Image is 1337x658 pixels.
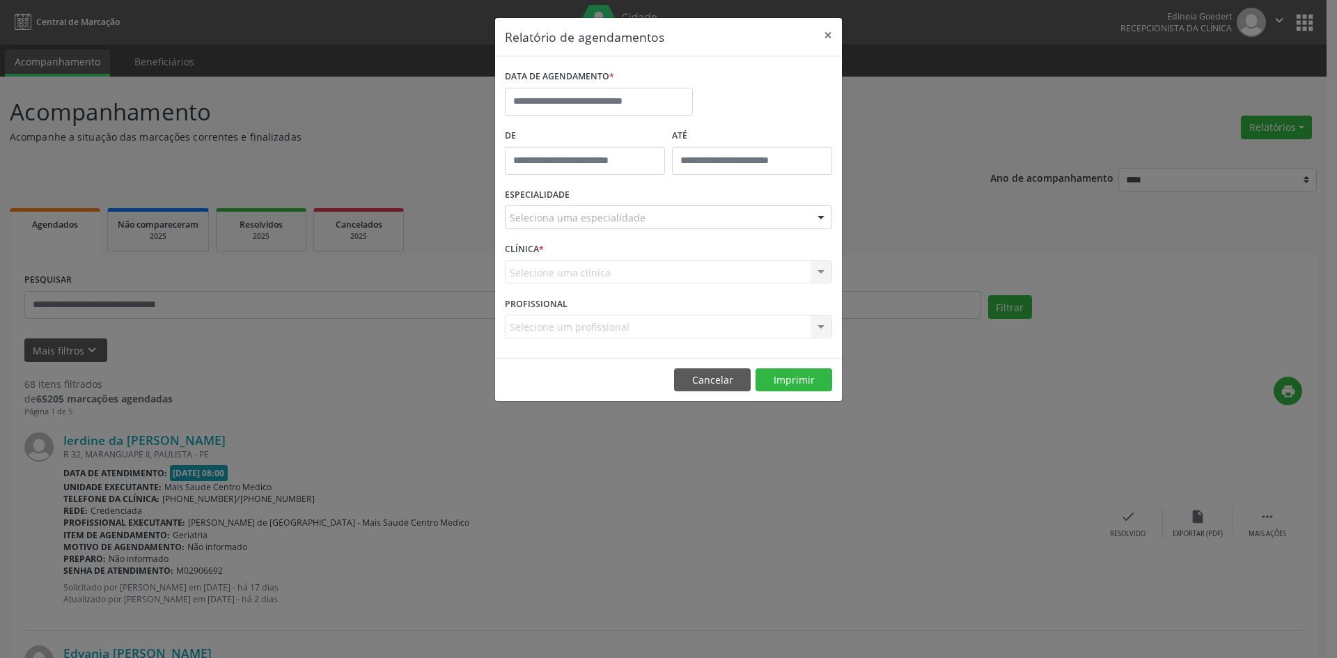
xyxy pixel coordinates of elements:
button: Imprimir [756,368,832,392]
span: Seleciona uma especialidade [510,210,646,225]
label: De [505,125,665,147]
button: Cancelar [674,368,751,392]
label: ESPECIALIDADE [505,185,570,206]
label: PROFISSIONAL [505,293,568,315]
label: DATA DE AGENDAMENTO [505,66,614,88]
h5: Relatório de agendamentos [505,28,664,46]
button: Close [814,18,842,52]
label: CLÍNICA [505,239,544,260]
label: ATÉ [672,125,832,147]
